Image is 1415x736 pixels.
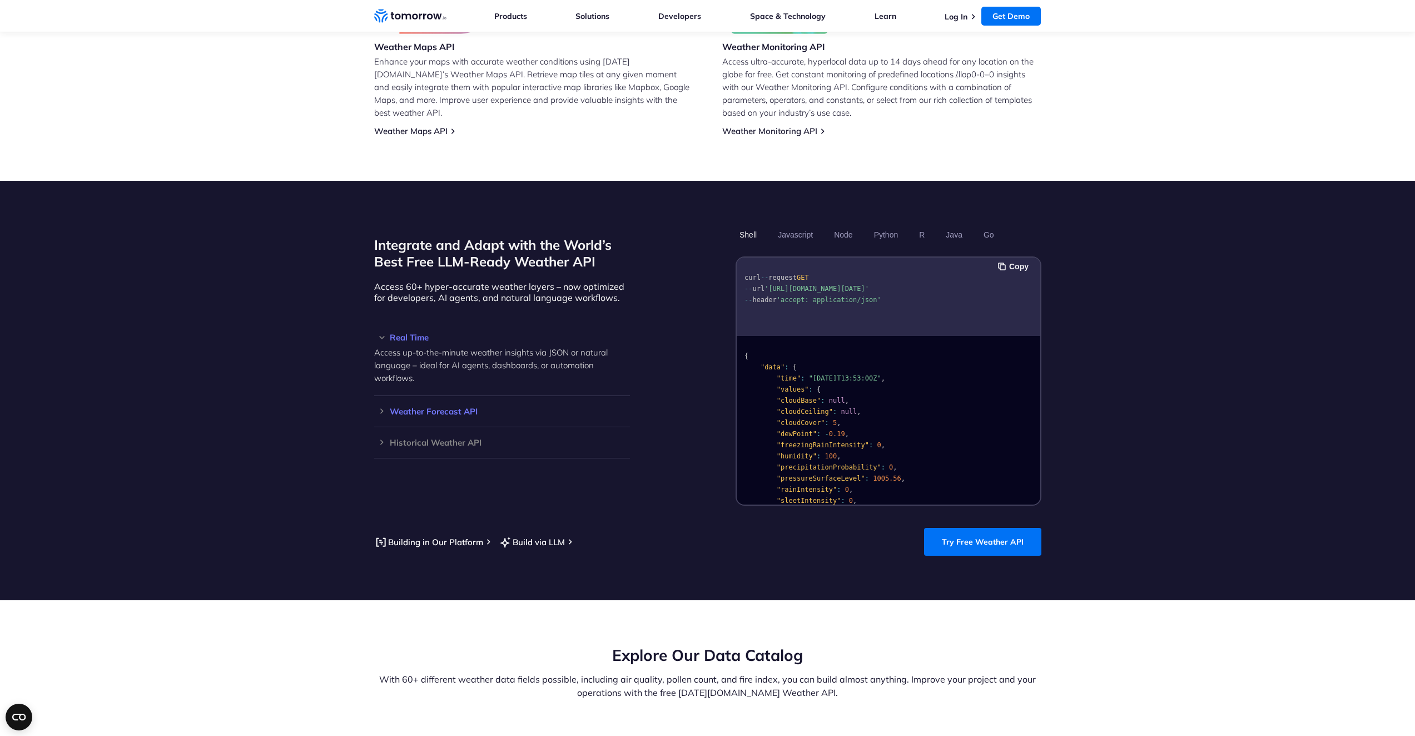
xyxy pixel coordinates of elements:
[817,452,821,460] span: :
[979,225,997,244] button: Go
[722,41,829,53] h3: Weather Monitoring API
[889,463,893,471] span: 0
[873,475,901,482] span: 1005.56
[845,397,848,404] span: ,
[776,430,816,438] span: "dewPoint"
[760,363,784,371] span: "data"
[942,225,966,244] button: Java
[776,475,865,482] span: "pressureSurfaceLevel"
[865,475,868,482] span: :
[744,352,748,360] span: {
[877,441,881,449] span: 0
[828,430,845,438] span: 0.19
[776,419,825,427] span: "cloudCover"
[776,408,832,416] span: "cloudCeiling"
[837,486,841,493] span: :
[817,430,821,438] span: :
[499,535,565,549] a: Build via LLM
[776,296,881,304] span: 'accept: application/json'
[875,11,896,21] a: Learn
[825,419,828,427] span: :
[848,497,852,505] span: 0
[808,374,881,382] span: "[DATE]T13:53:00Z"
[881,374,885,382] span: ,
[764,285,869,293] span: '[URL][DOMAIN_NAME][DATE]'
[868,441,872,449] span: :
[901,475,905,482] span: ,
[825,452,837,460] span: 100
[817,386,821,393] span: {
[374,41,495,53] h3: Weather Maps API
[776,397,820,404] span: "cloudBase"
[752,285,764,293] span: url
[837,419,841,427] span: ,
[750,11,826,21] a: Space & Technology
[825,430,828,438] span: -
[830,225,856,244] button: Node
[845,486,848,493] span: 0
[722,126,817,136] a: Weather Monitoring API
[744,274,761,281] span: curl
[494,11,527,21] a: Products
[801,374,805,382] span: :
[374,236,630,270] h2: Integrate and Adapt with the World’s Best Free LLM-Ready Weather API
[808,386,812,393] span: :
[881,463,885,471] span: :
[374,673,1041,699] p: With 60+ different weather data fields possible, including air quality, pollen count, and fire in...
[760,274,768,281] span: --
[374,55,693,119] p: Enhance your maps with accurate weather conditions using [DATE][DOMAIN_NAME]’s Weather Maps API. ...
[832,419,836,427] span: 5
[998,260,1032,273] button: Copy
[736,225,761,244] button: Shell
[945,12,967,22] a: Log In
[792,363,796,371] span: {
[575,11,609,21] a: Solutions
[853,497,857,505] span: ,
[776,374,800,382] span: "time"
[915,225,929,244] button: R
[857,408,861,416] span: ,
[828,397,845,404] span: null
[374,407,630,416] h3: Weather Forecast API
[924,528,1041,556] a: Try Free Weather API
[776,386,808,393] span: "values"
[658,11,701,21] a: Developers
[845,430,848,438] span: ,
[981,7,1041,26] a: Get Demo
[776,463,881,471] span: "precipitationProbability"
[832,408,836,416] span: :
[374,281,630,303] p: Access 60+ hyper-accurate weather layers – now optimized for developers, AI agents, and natural l...
[752,296,776,304] span: header
[6,704,32,730] button: Open CMP widget
[374,346,630,384] p: Access up-to-the-minute weather insights via JSON or natural language – ideal for AI agents, dash...
[374,645,1041,666] h2: Explore Our Data Catalog
[841,408,857,416] span: null
[374,333,630,342] h3: Real Time
[774,225,817,244] button: Javascript
[776,452,816,460] span: "humidity"
[893,463,897,471] span: ,
[374,126,448,136] a: Weather Maps API
[796,274,808,281] span: GET
[848,486,852,493] span: ,
[841,497,845,505] span: :
[870,225,902,244] button: Python
[744,296,752,304] span: --
[821,397,825,404] span: :
[776,486,836,493] span: "rainIntensity"
[776,497,841,505] span: "sleetIntensity"
[768,274,797,281] span: request
[785,363,788,371] span: :
[374,8,446,24] a: Home link
[881,441,885,449] span: ,
[837,452,841,460] span: ,
[374,438,630,447] h3: Historical Weather API
[744,285,752,293] span: --
[776,441,868,449] span: "freezingRainIntensity"
[722,55,1041,119] p: Access ultra-accurate, hyperlocal data up to 14 days ahead for any location on the globe for free...
[374,535,483,549] a: Building in Our Platform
